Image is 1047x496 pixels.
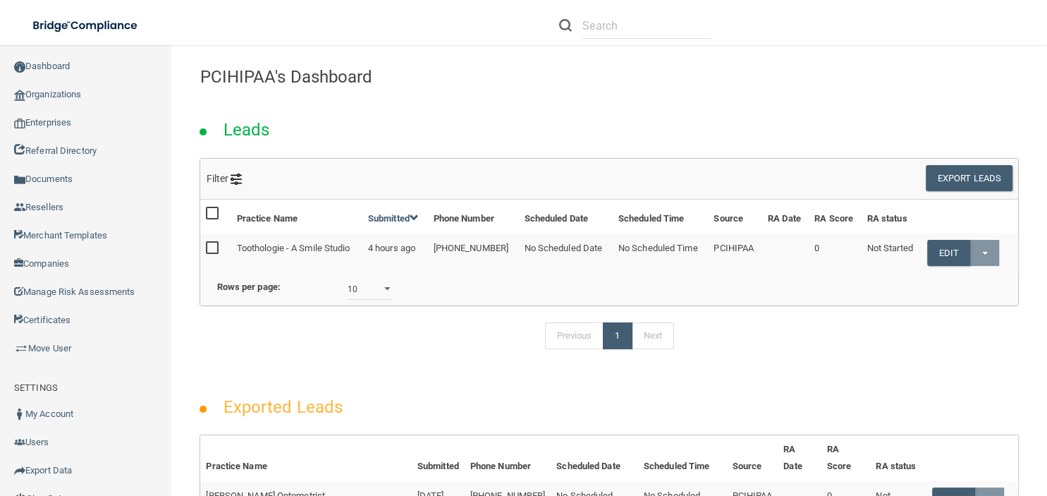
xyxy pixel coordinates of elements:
img: ic_user_dark.df1a06c3.png [14,409,25,420]
td: PCIHIPAA [708,234,762,272]
button: Export Leads [926,165,1012,191]
h2: Leads [209,110,284,150]
img: organization-icon.f8decf85.png [14,90,25,101]
td: 4 hours ago [362,234,428,272]
th: RA Date [762,200,809,234]
img: icon-export.b9366987.png [14,465,25,476]
th: Source [726,435,778,481]
label: SETTINGS [14,380,58,397]
a: 1 [603,322,632,349]
input: Search [582,13,711,39]
span: Filter [206,173,242,184]
th: Phone Number [465,435,551,481]
td: No Scheduled Time [613,234,709,272]
th: RA Score [809,200,862,234]
img: ic-search.3b580494.png [559,19,572,32]
th: RA status [862,200,922,234]
img: icon-documents.8dae5593.png [14,174,25,186]
th: Scheduled Date [551,435,638,481]
img: icon-filter@2x.21656d0b.png [231,174,242,185]
th: Scheduled Time [613,200,709,234]
td: No Scheduled Date [518,234,612,272]
td: Not Started [862,234,922,272]
img: bridge_compliance_login_screen.278c3ca4.svg [21,11,151,40]
td: 0 [809,234,862,272]
iframe: Drift Widget Chat Controller [804,423,1030,478]
th: Practice Name [200,435,411,481]
img: enterprise.0d942306.png [14,119,25,128]
td: Toothologie - A Smile Studio [231,234,362,272]
b: Rows per page: [216,282,280,292]
a: Previous [545,322,604,349]
a: Submitted [368,213,419,224]
th: Source [708,200,762,234]
img: briefcase.64adab9b.png [14,341,28,356]
th: Practice Name [231,200,362,234]
h2: Exported Leads [209,387,357,427]
th: Submitted [412,435,465,481]
th: RA Date [778,435,821,481]
td: [PHONE_NUMBER] [428,234,519,272]
h4: PCIHIPAA's Dashboard [200,68,1019,86]
th: Scheduled Time [638,435,727,481]
a: Edit [927,240,970,266]
a: Next [632,322,674,349]
th: Phone Number [428,200,519,234]
img: icon-users.e205127d.png [14,437,25,448]
img: ic_dashboard_dark.d01f4a41.png [14,61,25,73]
th: Scheduled Date [518,200,612,234]
img: ic_reseller.de258add.png [14,202,25,213]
